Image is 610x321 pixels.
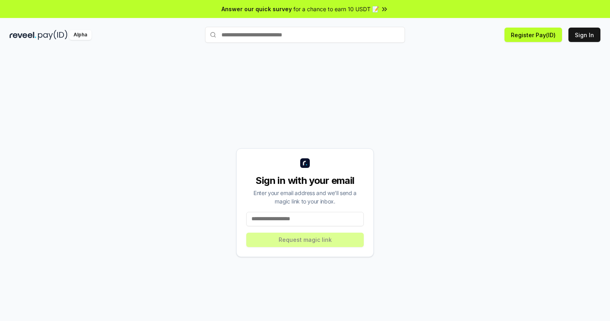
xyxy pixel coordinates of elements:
img: reveel_dark [10,30,36,40]
div: Alpha [69,30,92,40]
div: Enter your email address and we’ll send a magic link to your inbox. [246,189,364,205]
img: pay_id [38,30,68,40]
button: Register Pay(ID) [504,28,562,42]
div: Sign in with your email [246,174,364,187]
img: logo_small [300,158,310,168]
span: for a chance to earn 10 USDT 📝 [293,5,379,13]
button: Sign In [568,28,600,42]
span: Answer our quick survey [221,5,292,13]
